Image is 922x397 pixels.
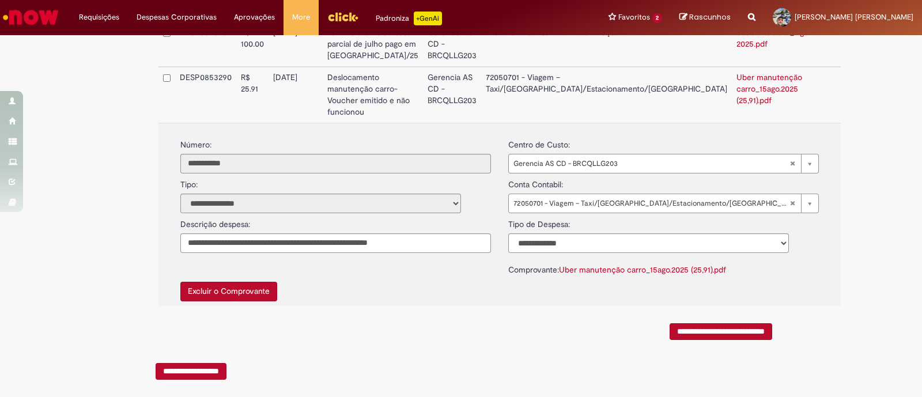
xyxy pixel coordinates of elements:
[175,67,236,123] td: DESP0853290
[1,6,61,29] img: ServiceNow
[180,219,250,230] label: Descrição despesa:
[180,139,211,151] label: Número:
[618,12,650,23] span: Favoritos
[423,67,481,123] td: Gerencia AS CD - BRCQLLG203
[559,264,726,275] a: Uber manutenção carro_15ago.2025 (25,91).pdf
[481,22,732,67] td: 72041401 - Conserv Edif - Iluminação
[376,12,442,25] div: Padroniza
[679,12,731,23] a: Rascunhos
[414,12,442,25] p: +GenAi
[513,154,789,173] span: Gerencia AS CD - BRCQLLG203
[736,72,802,105] a: Uber manutenção carro_15ago.2025 (25,91).pdf
[236,22,269,67] td: R$ 100.00
[423,22,481,67] td: Gerencia AS CD - BRCQLLG203
[508,259,819,276] div: Comprovante:
[180,173,198,191] label: Tipo:
[784,194,801,213] abbr: Limpar campo conta_contabil
[652,13,662,23] span: 2
[269,67,323,123] td: [DATE]
[175,22,236,67] td: DESP0853289
[784,154,801,173] abbr: Limpar campo centro_de_custo
[732,22,817,67] td: SuaContaClaro_Ago-2025.pdf
[269,22,323,67] td: [DATE]
[234,12,275,23] span: Aprovações
[327,8,358,25] img: click_logo_yellow_360x200.png
[732,67,817,123] td: Uber manutenção carro_15ago.2025 (25,91).pdf
[513,194,789,213] span: 72050701 - Viagem – Taxi/[GEOGRAPHIC_DATA]/Estacionamento/[GEOGRAPHIC_DATA]
[180,282,277,301] button: Excluir o Comprovante
[137,12,217,23] span: Despesas Corporativas
[689,12,731,22] span: Rascunhos
[236,67,269,123] td: R$ 25.91
[508,173,563,191] label: Conta Contabil:
[323,67,423,123] td: Deslocamento manutenção carro- Voucher emitido e não funcionou
[795,12,913,22] span: [PERSON_NAME] [PERSON_NAME]
[79,12,119,23] span: Requisições
[508,154,819,173] a: Gerencia AS CD - BRCQLLG203Limpar campo centro_de_custo
[508,194,819,213] a: 72050701 - Viagem – Taxi/[GEOGRAPHIC_DATA]/Estacionamento/[GEOGRAPHIC_DATA]Limpar campo conta_con...
[292,12,310,23] span: More
[481,67,732,123] td: 72050701 - Viagem – Taxi/[GEOGRAPHIC_DATA]/Estacionamento/[GEOGRAPHIC_DATA]
[508,134,570,151] label: Centro de Custo:
[508,213,570,230] label: Tipo de Despesa:
[323,22,423,67] td: Valor referente ao custo parcial de julho pago em [GEOGRAPHIC_DATA]/25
